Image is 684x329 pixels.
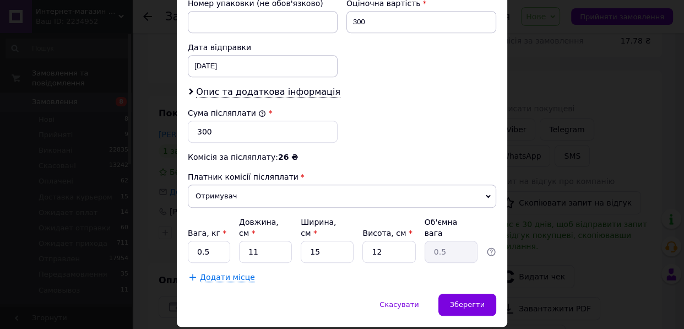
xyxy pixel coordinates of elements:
span: Отримувач [188,185,496,208]
span: Опис та додаткова інформація [196,87,340,98]
label: Сума післяплати [188,109,266,117]
div: Дата відправки [188,42,338,53]
span: Додати місце [200,273,255,282]
div: Об'ємна вага [425,217,477,239]
label: Вага, кг [188,229,226,238]
label: Довжина, см [239,218,279,238]
label: Висота, см [362,229,412,238]
label: Ширина, см [301,218,336,238]
span: Платник комісії післяплати [188,172,298,181]
span: Скасувати [379,300,419,309]
span: Зберегти [450,300,485,309]
div: Комісія за післяплату: [188,152,496,163]
span: 26 ₴ [278,153,298,161]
